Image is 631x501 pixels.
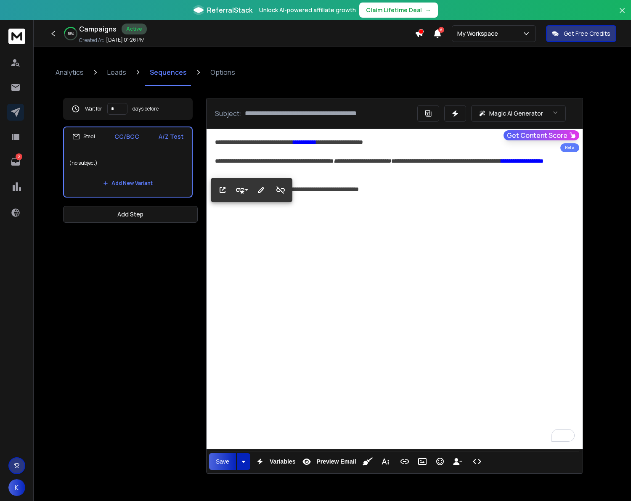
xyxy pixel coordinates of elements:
[489,109,543,118] p: Magic AI Generator
[8,479,25,496] button: K
[425,6,431,14] span: →
[268,458,297,465] span: Variables
[259,6,356,14] p: Unlock AI-powered affiliate growth
[438,27,444,33] span: 6
[215,182,231,198] button: Open Link
[107,67,126,77] p: Leads
[145,59,192,86] a: Sequences
[207,129,583,449] div: To enrich screen reader interactions, please activate Accessibility in Grammarly extension settings
[377,453,393,470] button: More Text
[617,5,628,25] button: Close banner
[96,175,159,192] button: Add New Variant
[133,105,159,112] p: days before
[205,59,240,86] a: Options
[209,453,236,470] button: Save
[63,127,193,198] li: Step1CC/BCCA/Z Test(no subject)Add New Variant
[457,29,501,38] p: My Workspace
[56,67,84,77] p: Analytics
[564,29,610,38] p: Get Free Credits
[360,453,376,470] button: Clean HTML
[504,130,579,140] button: Get Content Score
[469,453,485,470] button: Code View
[106,37,145,43] p: [DATE] 01:26 PM
[546,25,616,42] button: Get Free Credits
[253,182,269,198] button: Edit Link
[234,182,250,198] button: Style
[215,108,241,119] p: Subject:
[432,453,448,470] button: Emoticons
[122,24,147,34] div: Active
[16,153,22,160] p: 2
[252,453,297,470] button: Variables
[159,132,183,141] p: A/Z Test
[79,37,104,44] p: Created At:
[207,5,252,15] span: ReferralStack
[414,453,430,470] button: Insert Image (⌘P)
[471,105,566,122] button: Magic AI Generator
[102,59,131,86] a: Leads
[68,31,74,36] p: 38 %
[397,453,413,470] button: Insert Link (⌘K)
[85,105,102,112] p: Wait for
[273,182,289,198] button: Unlink
[72,133,95,140] div: Step 1
[450,453,466,470] button: Insert Unsubscribe Link
[63,206,198,223] button: Add Step
[7,153,24,170] a: 2
[560,143,579,152] div: Beta
[69,151,187,175] p: (no subject)
[359,3,438,18] button: Claim Lifetime Deal→
[210,67,235,77] p: Options
[79,24,117,34] h1: Campaigns
[50,59,89,86] a: Analytics
[299,453,358,470] button: Preview Email
[150,67,187,77] p: Sequences
[315,458,358,465] span: Preview Email
[114,132,139,141] p: CC/BCC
